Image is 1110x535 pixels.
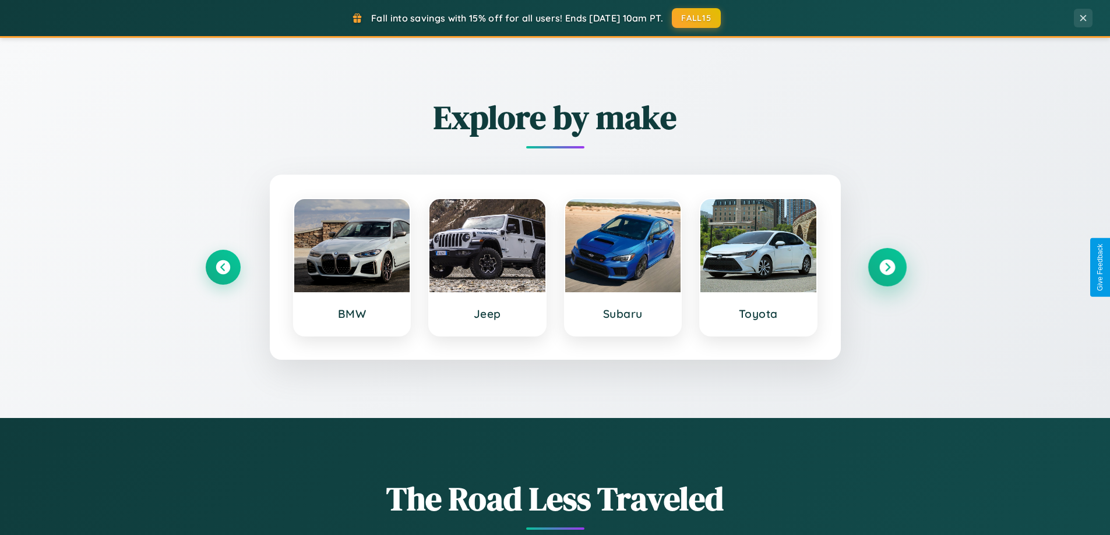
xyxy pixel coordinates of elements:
[206,95,905,140] h2: Explore by make
[577,307,669,321] h3: Subaru
[672,8,721,28] button: FALL15
[1096,244,1104,291] div: Give Feedback
[206,476,905,521] h1: The Road Less Traveled
[441,307,534,321] h3: Jeep
[712,307,805,321] h3: Toyota
[306,307,399,321] h3: BMW
[371,12,663,24] span: Fall into savings with 15% off for all users! Ends [DATE] 10am PT.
